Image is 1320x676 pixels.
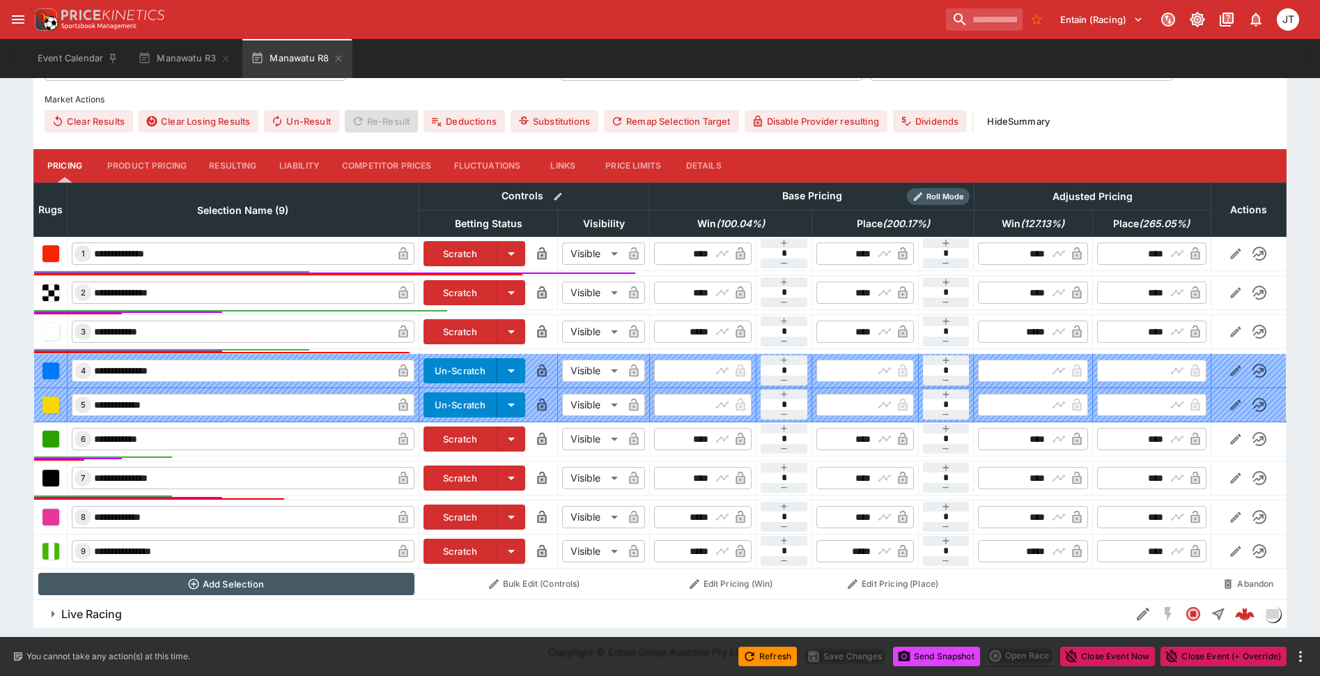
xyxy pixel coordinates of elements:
[424,110,505,132] button: Deductions
[1060,647,1155,666] button: Close Event Now
[78,546,88,556] span: 9
[198,149,267,183] button: Resulting
[34,183,68,236] th: Rugs
[946,8,1023,31] input: search
[921,191,970,203] span: Roll Mode
[531,149,594,183] button: Links
[682,215,780,232] span: Win(100.04%)
[883,215,930,232] em: ( 200.17 %)
[423,573,646,595] button: Bulk Edit (Controls)
[716,215,765,232] em: ( 100.04 %)
[38,573,415,595] button: Add Selection
[130,39,240,78] button: Manawatu R3
[562,540,623,562] div: Visible
[1139,215,1190,232] em: ( 265.05 %)
[1156,601,1181,627] button: SGM Disabled
[562,506,623,528] div: Visible
[6,7,31,32] button: open drawer
[1214,7,1239,32] button: Documentation
[419,183,650,210] th: Controls
[974,183,1211,210] th: Adjusted Pricing
[331,149,443,183] button: Competitor Prices
[79,249,88,259] span: 1
[424,539,498,564] button: Scratch
[78,400,88,410] span: 5
[562,282,623,304] div: Visible
[424,241,498,266] button: Scratch
[562,243,623,265] div: Visible
[654,573,808,595] button: Edit Pricing (Win)
[1098,215,1205,232] span: Place(265.05%)
[78,473,88,483] span: 7
[604,110,739,132] button: Remap Selection Target
[1235,604,1255,624] img: logo-cerberus--red.svg
[907,188,970,205] div: Show/hide Price Roll mode configuration.
[1185,7,1210,32] button: Toggle light/dark mode
[562,321,623,343] div: Visible
[549,187,567,206] button: Bulk edit
[424,280,498,305] button: Scratch
[562,394,623,416] div: Visible
[78,327,88,337] span: 3
[745,110,887,132] button: Disable Provider resulting
[1264,606,1281,622] div: liveracing
[1185,606,1202,622] svg: Closed
[424,319,498,344] button: Scratch
[777,187,848,205] div: Base Pricing
[242,39,352,78] button: Manawatu R8
[78,288,88,298] span: 2
[568,215,640,232] span: Visibility
[672,149,735,183] button: Details
[841,215,945,232] span: Place(200.17%)
[1160,647,1287,666] button: Close Event (+ Override)
[1215,573,1282,595] button: Abandon
[45,110,133,132] button: Clear Results
[562,428,623,450] div: Visible
[33,149,96,183] button: Pricing
[440,215,538,232] span: Betting Status
[61,10,164,20] img: PriceKinetics
[78,434,88,444] span: 6
[268,149,331,183] button: Liability
[979,110,1058,132] button: HideSummary
[29,39,127,78] button: Event Calendar
[594,149,672,183] button: Price Limits
[182,202,304,219] span: Selection Name (9)
[1243,7,1268,32] button: Notifications
[424,427,498,452] button: Scratch
[986,646,1055,666] div: split button
[562,467,623,489] div: Visible
[562,360,623,382] div: Visible
[264,110,339,132] button: Un-Result
[1231,600,1259,628] a: 60e4dbbb-acd0-48a6-bdb4-2f4c987a789b
[424,505,498,530] button: Scratch
[893,110,967,132] button: Dividends
[1020,215,1064,232] em: ( 127.13 %)
[61,23,137,29] img: Sportsbook Management
[424,466,498,491] button: Scratch
[816,573,970,595] button: Edit Pricing (Place)
[1265,606,1280,622] img: liveracing
[78,512,88,522] span: 8
[61,607,122,622] h6: Live Racing
[443,149,532,183] button: Fluctuations
[33,600,1131,628] button: Live Racing
[1206,601,1231,627] button: Straight
[1211,183,1286,236] th: Actions
[139,110,258,132] button: Clear Losing Results
[986,215,1080,232] span: Win(127.13%)
[345,110,418,132] span: Re-Result
[1273,4,1303,35] button: Josh Tanner
[1277,8,1299,31] div: Josh Tanner
[31,6,59,33] img: PriceKinetics Logo
[45,89,1275,110] label: Market Actions
[424,392,498,417] button: Un-Scratch
[78,366,88,376] span: 4
[26,650,190,663] p: You cannot take any action(s) at this time.
[96,149,198,183] button: Product Pricing
[1052,8,1151,31] button: Select Tenant
[893,647,980,666] button: Send Snapshot
[1025,8,1048,31] button: No Bookmarks
[738,647,797,666] button: Refresh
